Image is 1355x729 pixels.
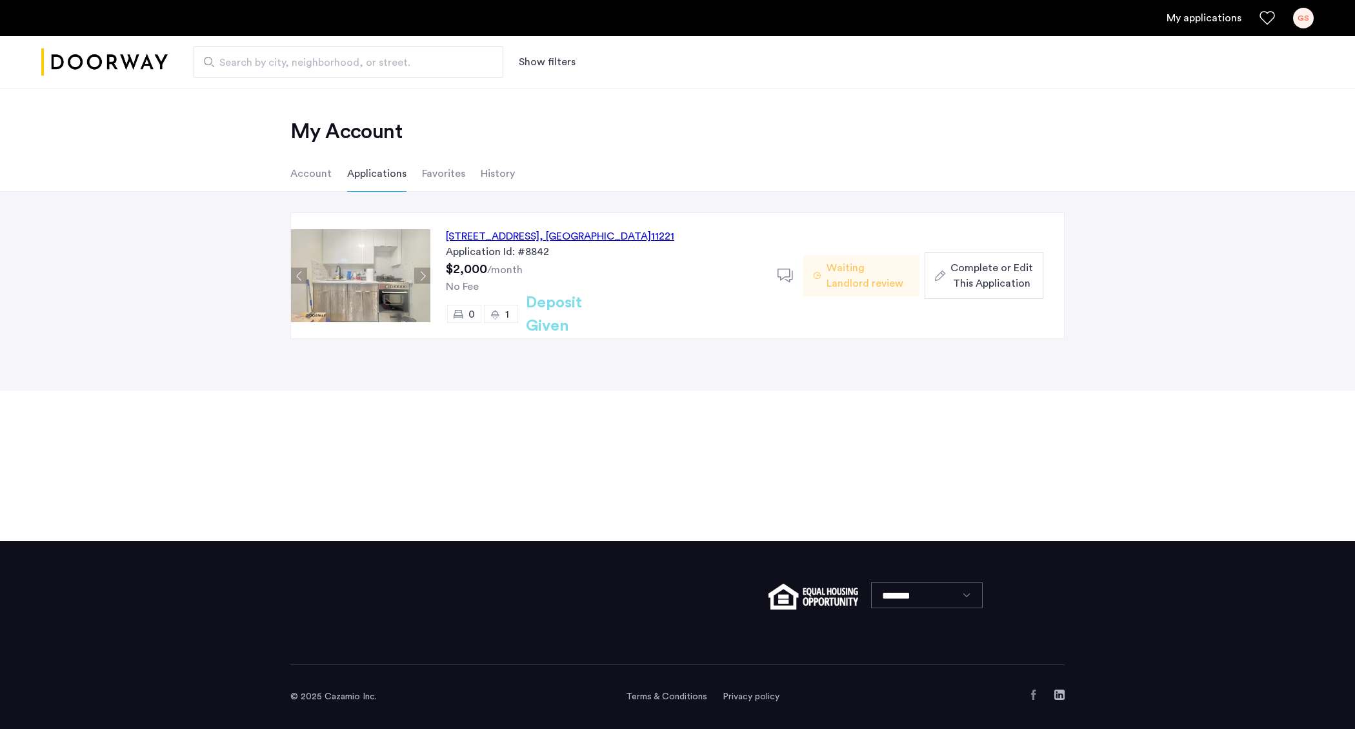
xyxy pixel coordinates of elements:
span: 1 [505,309,509,320]
li: History [481,156,515,192]
span: © 2025 Cazamio Inc. [290,692,377,701]
li: Favorites [422,156,465,192]
span: , [GEOGRAPHIC_DATA] [539,231,651,241]
img: equal-housing.png [768,584,858,610]
button: Next apartment [414,268,430,284]
a: Facebook [1029,690,1039,700]
span: Complete or Edit This Application [950,260,1033,291]
a: Privacy policy [723,690,779,703]
li: Account [290,156,332,192]
img: Apartment photo [291,229,430,322]
div: [STREET_ADDRESS] 11221 [446,229,674,244]
select: Language select [871,582,983,608]
span: Search by city, neighborhood, or street. [219,55,467,70]
span: $2,000 [446,263,487,276]
div: Application Id: #8842 [446,244,762,260]
a: LinkedIn [1054,690,1065,700]
h2: My Account [290,119,1065,145]
a: Terms and conditions [626,690,707,703]
a: Cazamio logo [41,38,168,87]
img: logo [41,38,168,87]
div: GS [1293,8,1314,28]
span: No Fee [446,282,479,292]
input: Apartment Search [194,46,503,77]
button: Previous apartment [291,268,307,284]
a: My application [1167,10,1241,26]
button: Show or hide filters [519,54,576,70]
a: Favorites [1260,10,1275,26]
span: 0 [468,309,475,320]
span: Waiting Landlord review [827,260,909,291]
li: Applications [347,156,406,192]
h2: Deposit Given [526,291,628,338]
sub: /month [487,265,523,275]
button: button [925,252,1043,299]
